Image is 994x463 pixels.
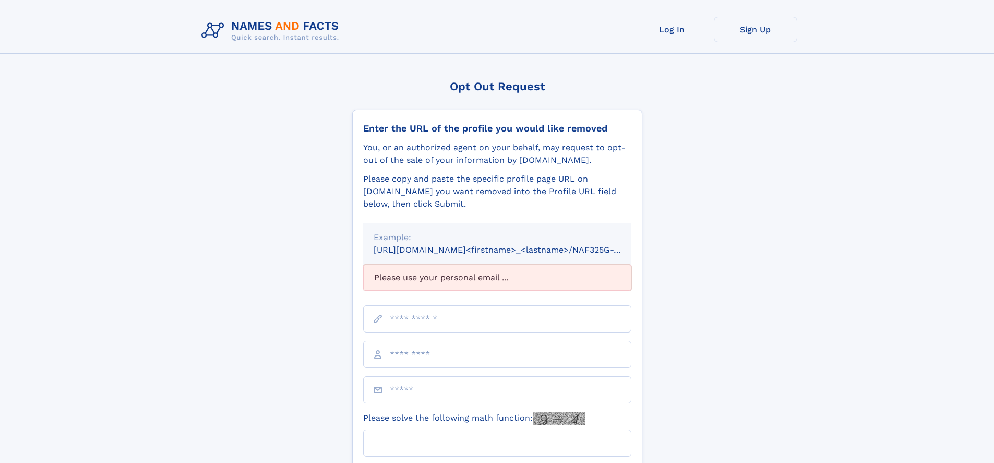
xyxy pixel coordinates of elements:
div: Please copy and paste the specific profile page URL on [DOMAIN_NAME] you want removed into the Pr... [363,173,631,210]
a: Log In [630,17,714,42]
div: Opt Out Request [352,80,642,93]
div: Example: [374,231,621,244]
div: Enter the URL of the profile you would like removed [363,123,631,134]
small: [URL][DOMAIN_NAME]<firstname>_<lastname>/NAF325G-xxxxxxxx [374,245,651,255]
label: Please solve the following math function: [363,412,585,425]
img: Logo Names and Facts [197,17,348,45]
div: You, or an authorized agent on your behalf, may request to opt-out of the sale of your informatio... [363,141,631,167]
div: Please use your personal email ... [363,265,631,291]
a: Sign Up [714,17,797,42]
